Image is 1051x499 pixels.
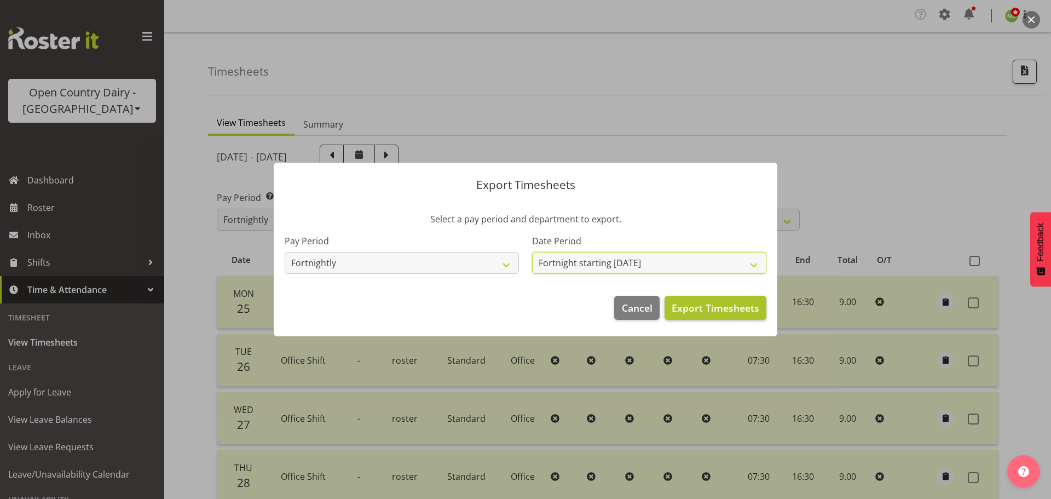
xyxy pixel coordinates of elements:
[1036,223,1046,261] span: Feedback
[285,213,766,226] p: Select a pay period and department to export.
[285,234,519,248] label: Pay Period
[622,301,652,315] span: Cancel
[665,296,766,320] button: Export Timesheets
[285,179,766,191] p: Export Timesheets
[672,301,759,315] span: Export Timesheets
[532,234,766,248] label: Date Period
[1030,212,1051,286] button: Feedback - Show survey
[1018,466,1029,477] img: help-xxl-2.png
[614,296,659,320] button: Cancel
